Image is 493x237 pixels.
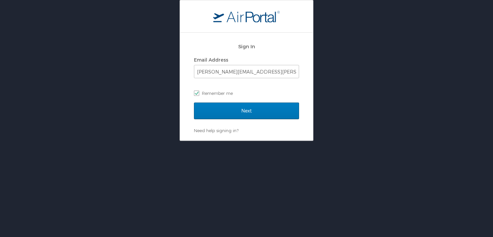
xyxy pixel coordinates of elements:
[194,57,228,63] label: Email Address
[213,10,280,22] img: logo
[194,128,239,133] a: Need help signing in?
[194,43,299,50] h2: Sign In
[194,88,299,98] label: Remember me
[194,103,299,119] input: Next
